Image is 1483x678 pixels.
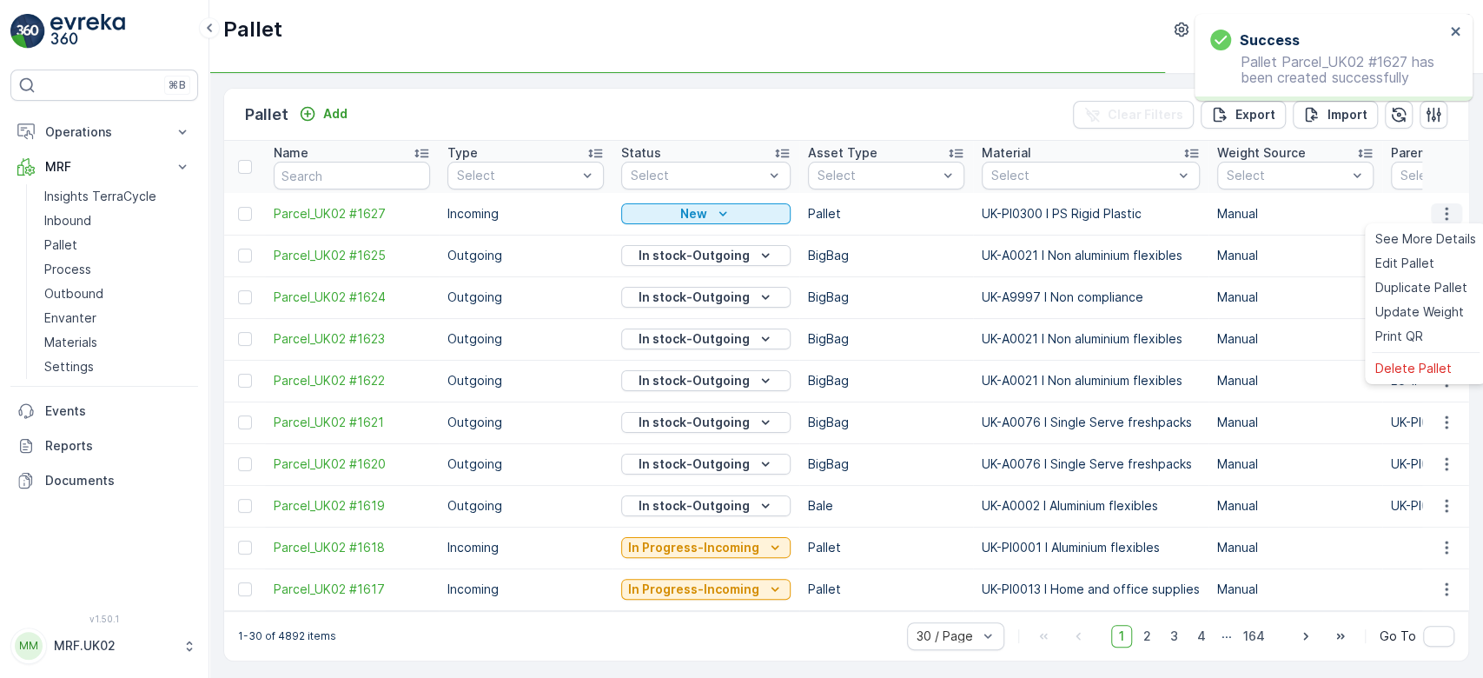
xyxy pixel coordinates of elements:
[457,167,577,184] p: Select
[37,282,198,306] a: Outbound
[238,207,252,221] div: Toggle Row Selected
[1450,24,1462,41] button: close
[15,342,91,357] span: Net Weight :
[982,497,1200,515] p: UK-A0002 I Aluminium flexibles
[37,355,198,379] a: Settings
[982,539,1200,556] p: UK-PI0001 I Aluminium flexibles
[15,285,57,300] span: Name :
[44,236,77,254] p: Pallet
[1217,205,1374,223] p: Manual
[37,209,198,233] a: Inbound
[621,144,661,162] p: Status
[238,499,252,513] div: Toggle Row Selected
[639,455,750,473] p: In stock-Outgoing
[323,105,348,123] p: Add
[274,289,430,306] a: Parcel_UK02 #1624
[50,14,125,49] img: logo_light-DOdMpM7g.png
[238,290,252,304] div: Toggle Row Selected
[223,16,282,43] p: Pallet
[10,394,198,429] a: Events
[1240,30,1300,50] h3: Success
[628,581,759,598] p: In Progress-Incoming
[169,78,186,92] p: ⌘B
[447,247,604,264] p: Outgoing
[1221,625,1232,648] p: ...
[639,330,750,348] p: In stock-Outgoing
[57,285,170,300] span: Parcel_UK02 #1625
[991,167,1173,184] p: Select
[447,289,604,306] p: Outgoing
[1217,414,1374,431] p: Manual
[45,123,163,141] p: Operations
[1217,144,1306,162] p: Weight Source
[45,158,163,176] p: MRF
[238,332,252,346] div: Toggle Row Selected
[621,329,791,349] button: In stock-Outgoing
[1217,247,1374,264] p: Manual
[37,233,198,257] a: Pallet
[808,372,964,389] p: BigBag
[274,414,430,431] a: Parcel_UK02 #1621
[15,314,102,329] span: Total Weight :
[238,374,252,388] div: Toggle Row Selected
[10,463,198,498] a: Documents
[808,539,964,556] p: Pallet
[274,455,430,473] span: Parcel_UK02 #1620
[91,342,97,357] span: -
[982,414,1200,431] p: UK-A0076 I Single Serve freshpacks
[447,539,604,556] p: Incoming
[1189,625,1214,648] span: 4
[1210,54,1445,85] p: Pallet Parcel_UK02 #1627 has been created successfully
[621,495,791,516] button: In stock-Outgoing
[45,472,191,489] p: Documents
[628,539,759,556] p: In Progress-Incoming
[808,581,964,598] p: Pallet
[1375,360,1452,377] span: Delete Pallet
[1375,255,1434,272] span: Edit Pallet
[808,289,964,306] p: BigBag
[447,205,604,223] p: Incoming
[54,637,174,655] p: MRF.UK02
[639,247,750,264] p: In stock-Outgoing
[982,455,1200,473] p: UK-A0076 I Single Serve freshpacks
[1375,328,1423,345] span: Print QR
[74,429,289,443] span: UK-A0021 I Non aluminium flexibles
[10,429,198,463] a: Reports
[808,414,964,431] p: BigBag
[44,334,97,351] p: Materials
[982,289,1200,306] p: UK-A9997 I Non compliance
[274,581,430,598] span: Parcel_UK02 #1617
[621,537,791,558] button: In Progress-Incoming
[44,309,96,327] p: Envanter
[1162,625,1186,648] span: 3
[639,372,750,389] p: In stock-Outgoing
[1368,276,1483,300] a: Duplicate Pallet
[1235,625,1273,648] span: 164
[238,629,336,643] p: 1-30 of 4892 items
[1201,101,1286,129] button: Export
[631,167,764,184] p: Select
[1217,289,1374,306] p: Manual
[982,247,1200,264] p: UK-A0021 I Non aluminium flexibles
[673,15,807,36] p: Parcel_UK02 #1625
[447,144,478,162] p: Type
[808,330,964,348] p: BigBag
[10,115,198,150] button: Operations
[274,247,430,264] span: Parcel_UK02 #1625
[1380,628,1416,645] span: Go To
[808,455,964,473] p: BigBag
[1217,455,1374,473] p: Manual
[97,371,113,386] span: 30
[447,455,604,473] p: Outgoing
[808,247,964,264] p: BigBag
[274,330,430,348] span: Parcel_UK02 #1623
[639,497,750,515] p: In stock-Outgoing
[621,287,791,308] button: In stock-Outgoing
[447,581,604,598] p: Incoming
[274,205,430,223] span: Parcel_UK02 #1627
[37,330,198,355] a: Materials
[238,415,252,429] div: Toggle Row Selected
[621,245,791,266] button: In stock-Outgoing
